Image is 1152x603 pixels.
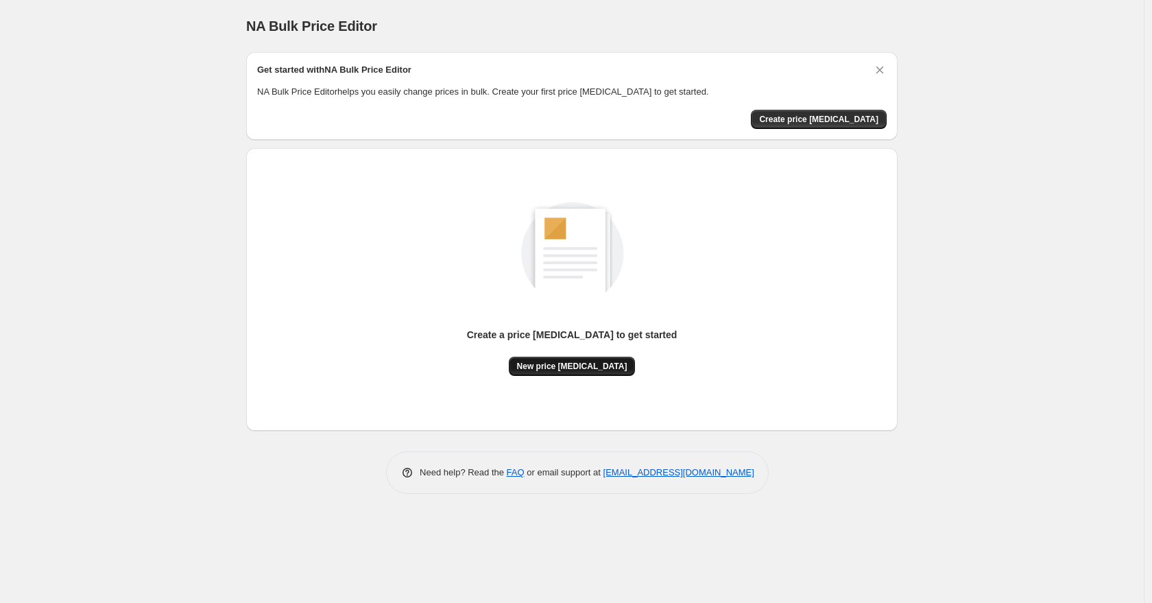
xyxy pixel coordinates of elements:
a: [EMAIL_ADDRESS][DOMAIN_NAME] [603,467,754,477]
button: Dismiss card [873,63,887,77]
span: New price [MEDICAL_DATA] [517,361,627,372]
p: Create a price [MEDICAL_DATA] to get started [467,328,677,342]
span: or email support at [525,467,603,477]
button: New price [MEDICAL_DATA] [509,357,636,376]
span: Need help? Read the [420,467,507,477]
span: NA Bulk Price Editor [246,19,377,34]
a: FAQ [507,467,525,477]
h2: Get started with NA Bulk Price Editor [257,63,411,77]
button: Create price change job [751,110,887,129]
span: Create price [MEDICAL_DATA] [759,114,878,125]
p: NA Bulk Price Editor helps you easily change prices in bulk. Create your first price [MEDICAL_DAT... [257,85,887,99]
